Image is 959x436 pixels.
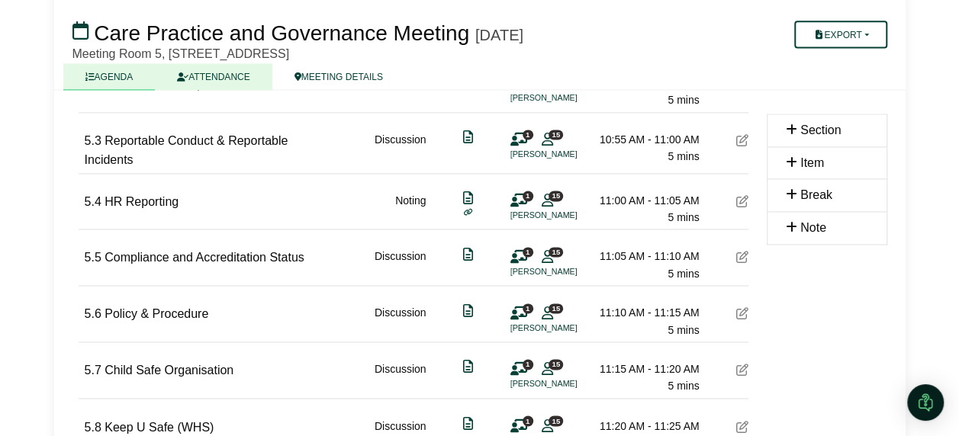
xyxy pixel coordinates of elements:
[85,307,101,320] span: 5.6
[94,22,469,46] span: Care Practice and Governance Meeting
[668,150,699,162] span: 5 mins
[549,359,563,369] span: 15
[800,157,824,170] span: Item
[523,415,533,425] span: 1
[593,417,700,434] div: 11:20 AM - 11:25 AM
[549,247,563,257] span: 15
[510,91,625,104] li: [PERSON_NAME]
[375,304,426,338] div: Discussion
[105,307,208,320] span: Policy & Procedure
[272,64,405,91] a: MEETING DETAILS
[375,131,426,170] div: Discussion
[668,94,699,106] span: 5 mins
[105,420,214,433] span: Keep U Safe (WHS)
[155,64,272,91] a: ATTENDANCE
[907,384,944,421] div: Open Intercom Messenger
[549,191,563,200] span: 15
[85,134,288,167] span: Reportable Conduct & Reportable Incidents
[85,195,101,208] span: 5.4
[105,195,179,208] span: HR Reporting
[105,251,304,264] span: Compliance and Accreditation Status
[395,192,426,226] div: Noting
[549,130,563,139] span: 15
[668,211,699,223] span: 5 mins
[510,209,625,222] li: [PERSON_NAME]
[510,148,625,161] li: [PERSON_NAME]
[593,361,700,377] div: 11:15 AM - 11:20 AM
[523,247,533,257] span: 1
[510,265,625,278] li: [PERSON_NAME]
[510,377,625,390] li: [PERSON_NAME]
[800,124,841,137] span: Section
[85,134,101,147] span: 5.3
[523,359,533,369] span: 1
[375,361,426,395] div: Discussion
[794,21,887,49] button: Export
[523,303,533,313] span: 1
[85,420,101,433] span: 5.8
[85,364,101,377] span: 5.7
[375,248,426,282] div: Discussion
[72,48,290,61] span: Meeting Room 5, [STREET_ADDRESS]
[375,75,426,109] div: Discussion
[549,303,563,313] span: 15
[63,64,156,91] a: AGENDA
[668,380,699,392] span: 5 mins
[668,324,699,336] span: 5 mins
[85,251,101,264] span: 5.5
[105,364,233,377] span: Child Safe Organisation
[668,268,699,280] span: 5 mins
[523,130,533,139] span: 1
[593,192,700,209] div: 11:00 AM - 11:05 AM
[510,322,625,335] li: [PERSON_NAME]
[800,189,832,202] span: Break
[549,415,563,425] span: 15
[593,131,700,148] div: 10:55 AM - 11:00 AM
[593,248,700,264] div: 11:05 AM - 11:10 AM
[800,222,826,235] span: Note
[475,27,523,45] div: [DATE]
[523,191,533,200] span: 1
[593,304,700,321] div: 11:10 AM - 11:15 AM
